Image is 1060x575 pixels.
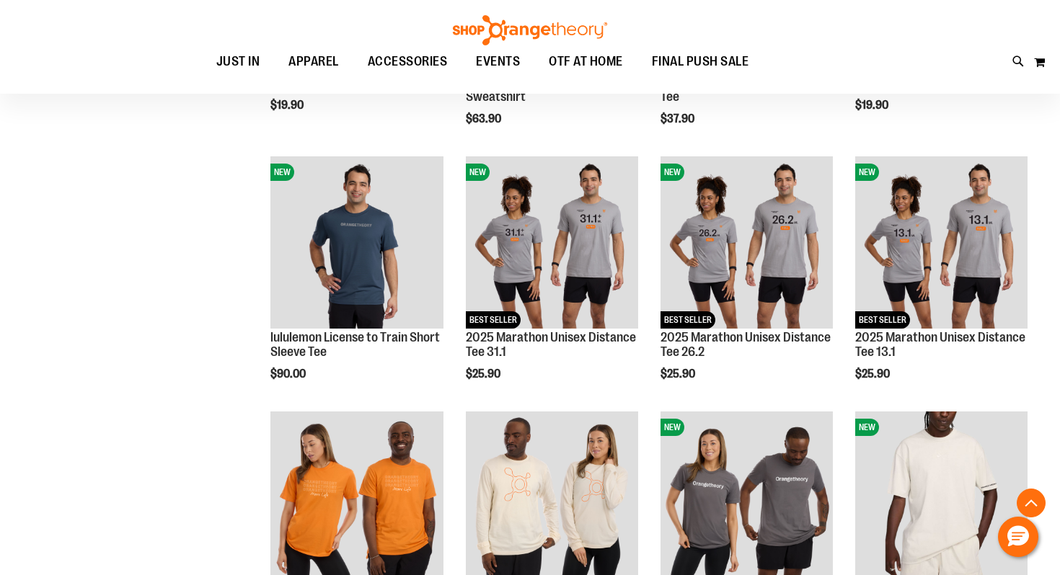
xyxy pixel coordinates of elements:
a: Unisex Short Sleeve Recovery Tee [661,75,818,104]
span: JUST IN [216,45,260,78]
a: 2025 Marathon Unisex Distance Tee 31.1NEWBEST SELLER [466,156,638,331]
span: BEST SELLER [466,311,521,329]
span: $25.90 [466,367,503,380]
a: 2025 Marathon Unisex Distance Tee 13.1 [855,330,1025,359]
a: Unisex Crewneck 365 Fleece Sweatshirt [466,75,619,104]
a: ACCESSORIES [353,45,462,79]
span: APPAREL [288,45,339,78]
span: OTF AT HOME [549,45,623,78]
span: $19.90 [855,99,891,112]
span: FINAL PUSH SALE [652,45,749,78]
span: NEW [466,164,490,181]
a: JUST IN [202,45,275,79]
span: NEW [855,419,879,436]
a: APPAREL [274,45,353,78]
a: 2025 Marathon Unisex Distance Tee 26.2NEWBEST SELLER [661,156,833,331]
img: Shop Orangetheory [451,15,609,45]
a: 2025 Marathon Unisex Distance Tee 31.1 [466,330,636,359]
span: BEST SELLER [855,311,910,329]
img: lululemon License to Train Short Sleeve Tee [270,156,443,329]
span: $90.00 [270,367,308,380]
button: Back To Top [1017,489,1046,517]
button: Hello, have a question? Let’s chat. [998,517,1038,557]
div: product [848,149,1035,418]
a: lululemon License to Train Short Sleeve Tee [270,330,440,359]
img: 2025 Marathon Unisex Distance Tee 13.1 [855,156,1028,329]
div: product [263,149,450,418]
span: EVENTS [476,45,520,78]
span: NEW [661,164,684,181]
a: EVENTS [461,45,534,79]
span: $63.90 [466,112,503,125]
span: ACCESSORIES [368,45,448,78]
span: NEW [270,164,294,181]
span: $19.90 [270,99,306,112]
a: FINAL PUSH SALE [637,45,764,79]
a: 2025 Marathon Unisex Distance Tee 26.2 [661,330,831,359]
div: product [653,149,840,418]
span: BEST SELLER [661,311,715,329]
span: $25.90 [661,367,697,380]
a: 2025 Marathon Unisex Distance Tee 13.1NEWBEST SELLER [855,156,1028,331]
a: lululemon License to Train Short Sleeve TeeNEW [270,156,443,331]
span: $37.90 [661,112,697,125]
span: NEW [855,164,879,181]
a: OTF AT HOME [534,45,637,79]
img: 2025 Marathon Unisex Distance Tee 26.2 [661,156,833,329]
span: $25.90 [855,367,892,380]
img: 2025 Marathon Unisex Distance Tee 31.1 [466,156,638,329]
div: product [459,149,645,418]
span: NEW [661,419,684,436]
